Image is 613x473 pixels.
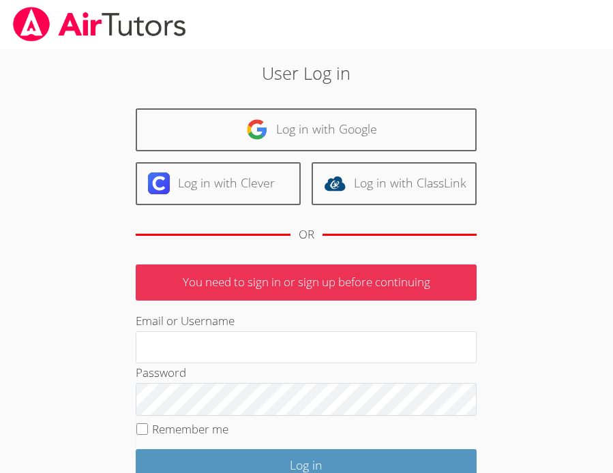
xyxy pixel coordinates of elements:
[312,162,477,205] a: Log in with ClassLink
[152,421,228,437] label: Remember me
[136,108,477,151] a: Log in with Google
[86,60,527,86] h2: User Log in
[324,172,346,194] img: classlink-logo-d6bb404cc1216ec64c9a2012d9dc4662098be43eaf13dc465df04b49fa7ab582.svg
[12,7,188,42] img: airtutors_banner-c4298cdbf04f3fff15de1276eac7730deb9818008684d7c2e4769d2f7ddbe033.png
[136,264,477,301] p: You need to sign in or sign up before continuing
[136,313,235,329] label: Email or Username
[246,119,268,140] img: google-logo-50288ca7cdecda66e5e0955fdab243c47b7ad437acaf1139b6f446037453330a.svg
[136,365,186,380] label: Password
[148,172,170,194] img: clever-logo-6eab21bc6e7a338710f1a6ff85c0baf02591cd810cc4098c63d3a4b26e2feb20.svg
[299,225,314,245] div: OR
[136,162,301,205] a: Log in with Clever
